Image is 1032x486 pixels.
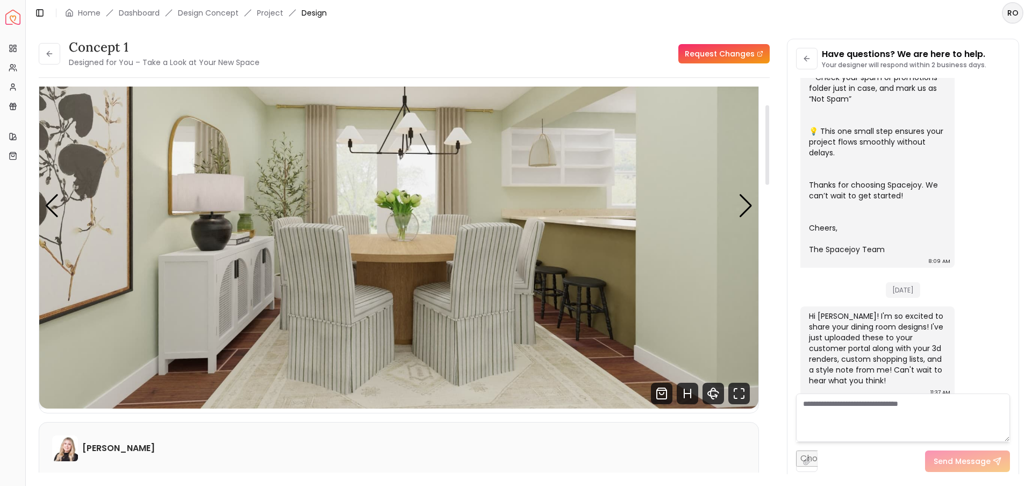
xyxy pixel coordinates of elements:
h6: [PERSON_NAME] [82,442,155,455]
div: Next slide [739,194,753,218]
li: Design Concept [178,8,239,18]
svg: Hotspots Toggle [677,383,698,404]
svg: Fullscreen [728,383,750,404]
img: Spacejoy Logo [5,10,20,25]
span: Design [302,8,327,18]
nav: breadcrumb [65,8,327,18]
p: Your designer will respond within 2 business days. [822,61,986,69]
div: Hi [PERSON_NAME]! I'm so excited to share your dining room designs! I've just uploaded these to y... [809,311,944,386]
small: Designed for You – Take a Look at Your New Space [69,57,260,68]
svg: 360 View [703,383,724,404]
div: Carousel [39,4,758,409]
p: Have questions? We are here to help. [822,48,986,61]
span: RO [1003,3,1022,23]
a: Project [257,8,283,18]
a: Home [78,8,101,18]
a: Spacejoy [5,10,20,25]
button: RO [1002,2,1023,24]
svg: Shop Products from this design [651,383,672,404]
img: Hannah James [52,435,78,461]
a: Request Changes [678,44,770,63]
a: Dashboard [119,8,160,18]
h3: concept 1 [69,39,260,56]
div: 2 / 4 [39,4,758,409]
span: [DATE] [886,282,920,298]
img: Design Render 2 [39,4,758,409]
div: 11:37 AM [930,387,950,398]
div: Previous slide [45,194,59,218]
div: 8:09 AM [928,256,950,267]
